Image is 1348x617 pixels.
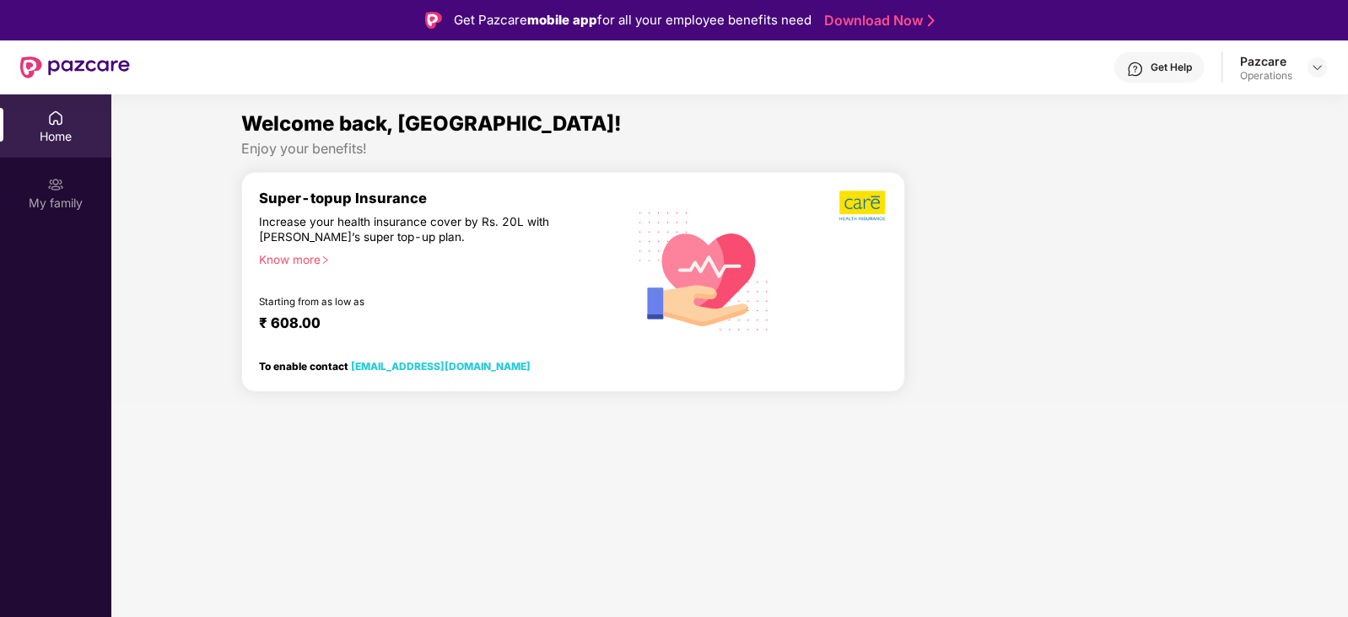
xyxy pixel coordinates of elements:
img: svg+xml;base64,PHN2ZyB4bWxucz0iaHR0cDovL3d3dy53My5vcmcvMjAwMC9zdmciIHhtbG5zOnhsaW5rPSJodHRwOi8vd3... [626,190,783,350]
img: svg+xml;base64,PHN2ZyB3aWR0aD0iMjAiIGhlaWdodD0iMjAiIHZpZXdCb3g9IjAgMCAyMCAyMCIgZmlsbD0ibm9uZSIgeG... [47,176,64,193]
a: [EMAIL_ADDRESS][DOMAIN_NAME] [351,360,531,373]
a: Download Now [824,12,930,30]
div: Get Help [1151,61,1192,74]
strong: mobile app [527,12,597,28]
img: b5dec4f62d2307b9de63beb79f102df3.png [839,190,887,222]
div: Operations [1240,69,1292,83]
span: right [321,255,330,265]
div: Get Pazcare for all your employee benefits need [454,10,811,30]
img: svg+xml;base64,PHN2ZyBpZD0iRHJvcGRvd24tMzJ4MzIiIHhtbG5zPSJodHRwOi8vd3d3LnczLm9yZy8yMDAwL3N2ZyIgd2... [1311,61,1324,74]
img: svg+xml;base64,PHN2ZyBpZD0iSG9tZSIgeG1sbnM9Imh0dHA6Ly93d3cudzMub3JnLzIwMDAvc3ZnIiB3aWR0aD0iMjAiIG... [47,110,64,126]
img: Logo [425,12,442,29]
img: Stroke [928,12,935,30]
div: To enable contact [259,360,531,372]
div: Starting from as low as [259,296,553,308]
div: Know more [259,252,615,264]
span: Welcome back, [GEOGRAPHIC_DATA]! [241,111,622,136]
div: Pazcare [1240,53,1292,69]
div: Enjoy your benefits! [241,140,1217,158]
div: ₹ 608.00 [259,314,608,335]
div: Super-topup Insurance [259,190,625,207]
img: New Pazcare Logo [20,56,130,78]
div: Increase your health insurance cover by Rs. 20L with [PERSON_NAME]’s super top-up plan. [259,214,553,244]
img: svg+xml;base64,PHN2ZyBpZD0iSGVscC0zMngzMiIgeG1sbnM9Imh0dHA6Ly93d3cudzMub3JnLzIwMDAvc3ZnIiB3aWR0aD... [1127,61,1144,78]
